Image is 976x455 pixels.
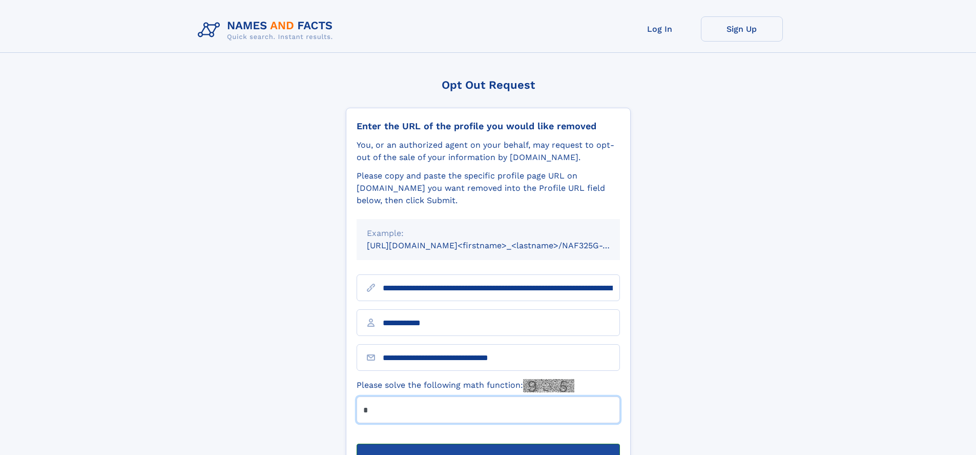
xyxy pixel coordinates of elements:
[701,16,783,42] a: Sign Up
[194,16,341,44] img: Logo Names and Facts
[619,16,701,42] a: Log In
[367,241,639,250] small: [URL][DOMAIN_NAME]<firstname>_<lastname>/NAF325G-xxxxxxxx
[357,121,620,132] div: Enter the URL of the profile you would like removed
[357,379,574,392] label: Please solve the following math function:
[367,227,610,240] div: Example:
[357,139,620,164] div: You, or an authorized agent on your behalf, may request to opt-out of the sale of your informatio...
[357,170,620,207] div: Please copy and paste the specific profile page URL on [DOMAIN_NAME] you want removed into the Pr...
[346,78,631,91] div: Opt Out Request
